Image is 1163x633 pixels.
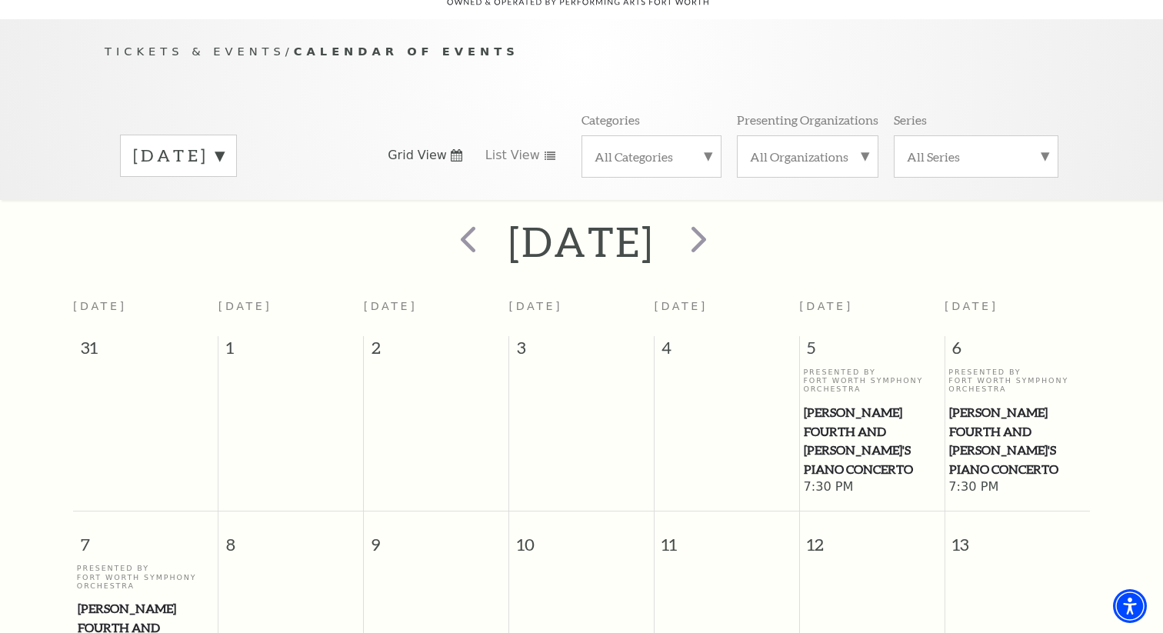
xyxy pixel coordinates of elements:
[907,148,1045,165] label: All Series
[73,336,218,367] span: 31
[750,148,865,165] label: All Organizations
[945,336,1090,367] span: 6
[948,368,1086,394] p: Presented By Fort Worth Symphony Orchestra
[655,336,799,367] span: 4
[803,368,940,394] p: Presented By Fort Worth Symphony Orchestra
[800,511,945,565] span: 12
[294,45,519,58] span: Calendar of Events
[669,215,725,269] button: next
[508,217,654,266] h2: [DATE]
[73,300,127,312] span: [DATE]
[799,300,853,312] span: [DATE]
[364,511,508,565] span: 9
[485,147,540,164] span: List View
[945,511,1090,565] span: 13
[595,148,708,165] label: All Categories
[509,511,654,565] span: 10
[218,300,272,312] span: [DATE]
[73,511,218,565] span: 7
[509,300,563,312] span: [DATE]
[655,511,799,565] span: 11
[737,112,878,128] p: Presenting Organizations
[949,403,1085,479] span: [PERSON_NAME] Fourth and [PERSON_NAME]'s Piano Concerto
[1113,589,1147,623] div: Accessibility Menu
[800,336,945,367] span: 5
[654,300,708,312] span: [DATE]
[77,564,215,590] p: Presented By Fort Worth Symphony Orchestra
[218,511,363,565] span: 8
[388,147,447,164] span: Grid View
[133,144,224,168] label: [DATE]
[105,42,1058,62] p: /
[105,45,285,58] span: Tickets & Events
[218,336,363,367] span: 1
[581,112,640,128] p: Categories
[509,336,654,367] span: 3
[364,300,418,312] span: [DATE]
[803,479,940,496] span: 7:30 PM
[948,479,1086,496] span: 7:30 PM
[438,215,494,269] button: prev
[945,300,998,312] span: [DATE]
[894,112,927,128] p: Series
[804,403,939,479] span: [PERSON_NAME] Fourth and [PERSON_NAME]'s Piano Concerto
[364,336,508,367] span: 2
